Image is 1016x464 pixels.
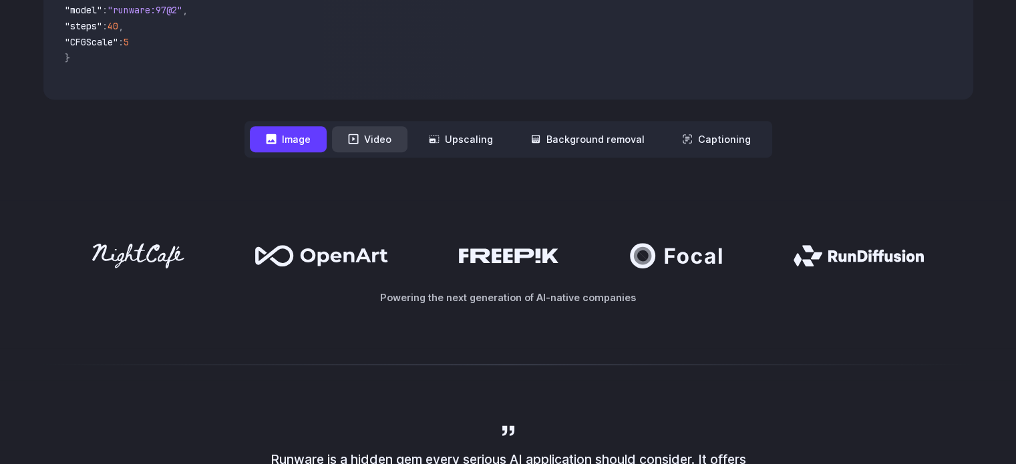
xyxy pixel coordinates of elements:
span: , [118,20,124,32]
span: : [102,20,108,32]
button: Background removal [514,126,661,152]
p: Powering the next generation of AI-native companies [43,290,973,305]
button: Image [250,126,327,152]
button: Captioning [666,126,767,152]
span: : [118,36,124,48]
span: 5 [124,36,129,48]
span: "runware:97@2" [108,4,182,16]
span: "steps" [65,20,102,32]
span: "model" [65,4,102,16]
span: 40 [108,20,118,32]
button: Video [332,126,407,152]
span: : [102,4,108,16]
button: Upscaling [413,126,509,152]
span: , [182,4,188,16]
span: } [65,52,70,64]
span: "CFGScale" [65,36,118,48]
